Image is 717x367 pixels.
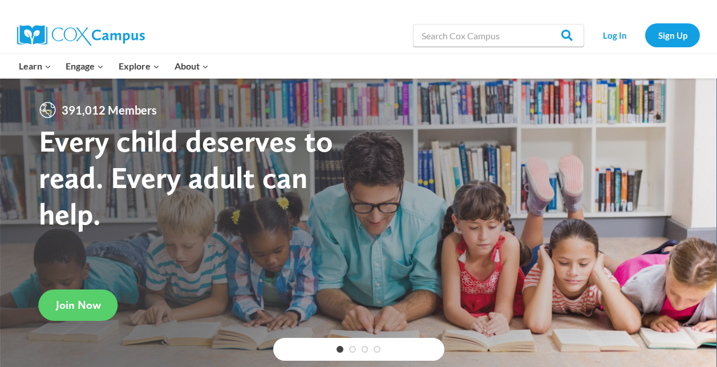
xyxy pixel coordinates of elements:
[66,59,104,74] span: Engage
[39,123,333,231] strong: Every child deserves to read. Every adult can help.
[56,298,101,312] span: Join Now
[175,59,209,74] span: About
[362,346,368,353] a: 3
[17,25,145,46] img: Cox Campus
[645,23,700,47] a: Sign Up
[413,24,584,47] input: Search Cox Campus
[374,346,380,353] a: 4
[57,101,161,119] span: 391,012 Members
[349,346,356,353] a: 2
[19,59,51,74] span: Learn
[119,59,160,74] span: Explore
[590,23,700,47] nav: Secondary Navigation
[590,23,639,47] a: Log In
[11,54,216,78] nav: Primary Navigation
[337,346,343,353] a: 1
[39,289,118,321] a: Join Now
